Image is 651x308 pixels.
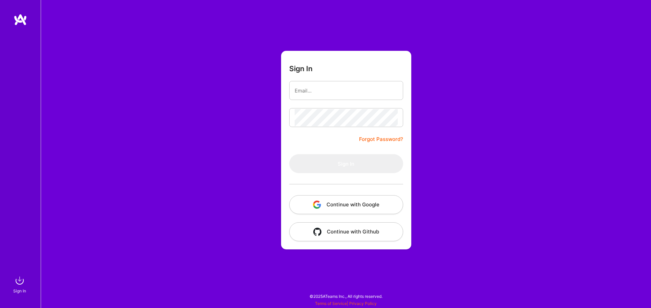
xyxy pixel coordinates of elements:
[295,82,398,99] input: Email...
[315,301,347,306] a: Terms of Service
[14,274,26,294] a: sign inSign In
[13,287,26,294] div: Sign In
[349,301,377,306] a: Privacy Policy
[359,135,403,143] a: Forgot Password?
[313,201,321,209] img: icon
[41,288,651,305] div: © 2025 ATeams Inc., All rights reserved.
[289,64,313,73] h3: Sign In
[289,195,403,214] button: Continue with Google
[289,222,403,241] button: Continue with Github
[289,154,403,173] button: Sign In
[14,14,27,26] img: logo
[315,301,377,306] span: |
[313,228,321,236] img: icon
[13,274,26,287] img: sign in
